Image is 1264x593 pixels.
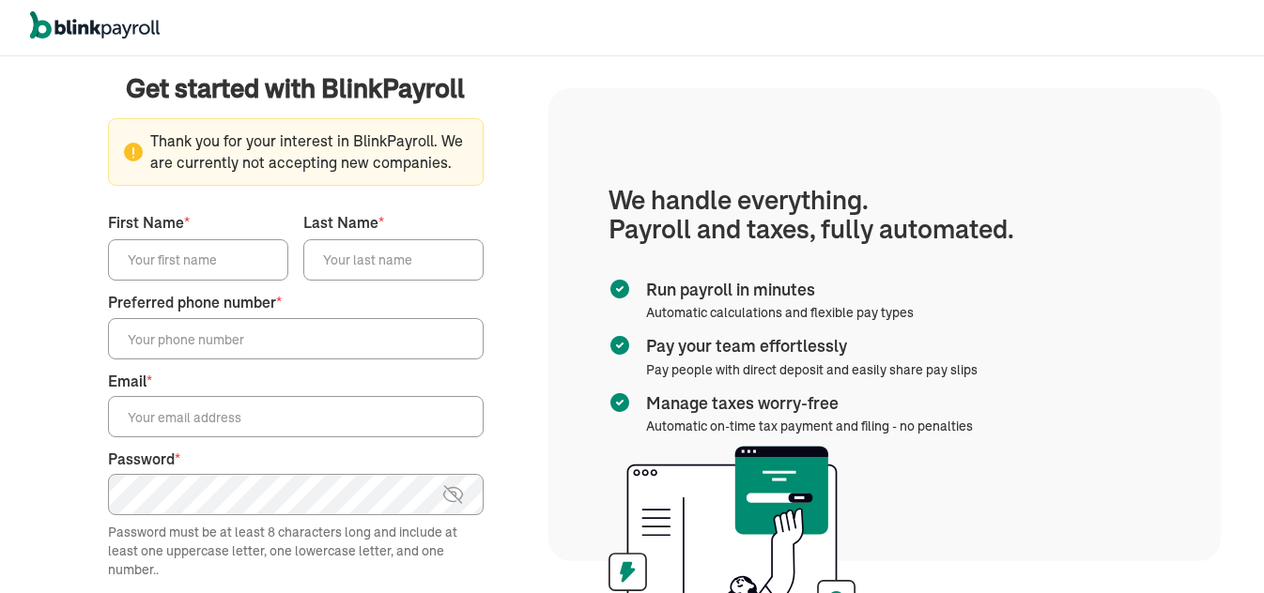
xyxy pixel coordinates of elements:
[108,396,484,437] input: Your email address
[303,239,484,281] input: Your last name
[609,186,1161,244] h1: We handle everything. Payroll and taxes, fully automated.
[124,130,468,174] span: Thank you for your interest in BlinkPayroll. We are currently not accepting new companies.
[108,239,288,281] input: Your first name
[303,212,484,234] label: Last Name
[126,69,465,107] span: Get started with BlinkPayroll
[108,212,288,234] label: First Name
[646,418,973,434] span: Automatic on-time tax payment and filing - no penalties
[108,523,484,579] div: Password must be at least 8 characters long and include at least one uppercase letter, one lowerc...
[609,391,631,414] img: checkmark
[108,449,484,470] label: Password
[441,483,465,506] img: eye
[646,361,978,378] span: Pay people with direct deposit and easily share pay slips
[646,304,914,321] span: Automatic calculations and flexible pay types
[108,371,484,392] label: Email
[30,11,160,39] img: logo
[609,278,631,300] img: checkmark
[646,334,970,358] span: Pay your team effortlessly
[646,391,965,416] span: Manage taxes worry-free
[646,278,906,302] span: Run payroll in minutes
[108,292,484,313] label: Preferred phone number
[609,334,631,357] img: checkmark
[108,318,484,359] input: Your phone number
